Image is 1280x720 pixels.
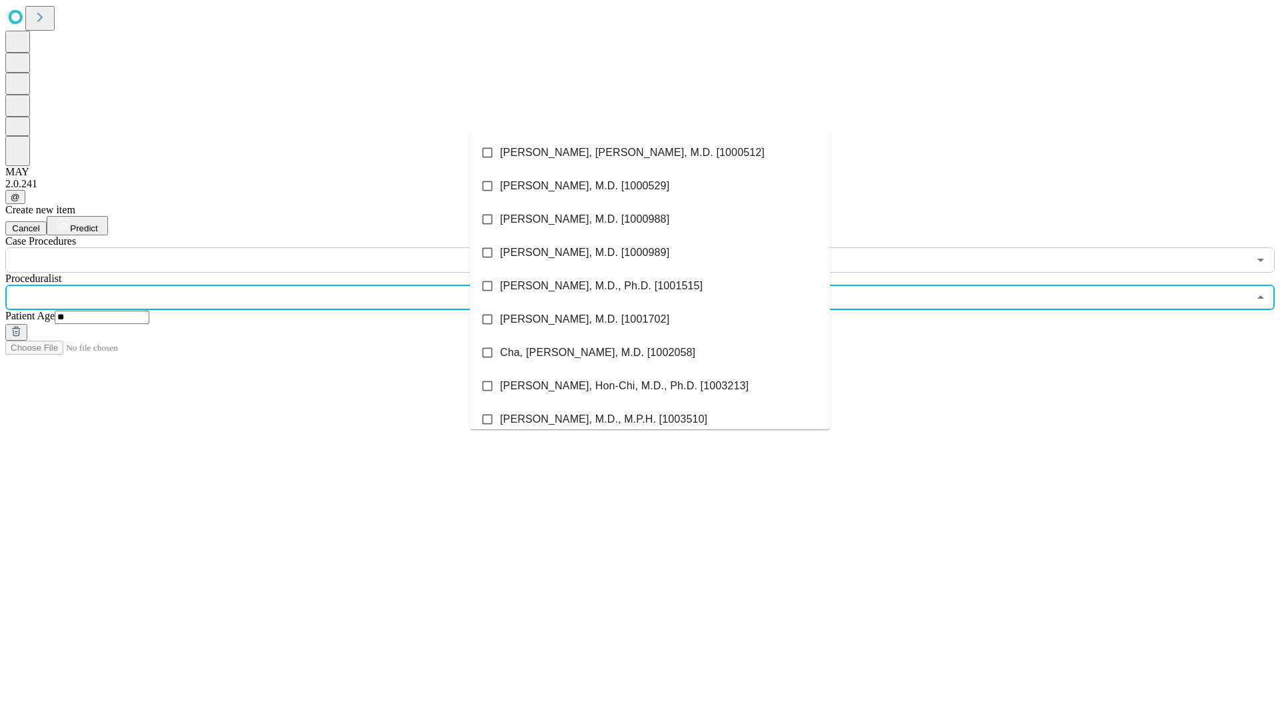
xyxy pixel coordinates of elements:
[11,192,20,202] span: @
[1251,288,1270,307] button: Close
[500,278,703,294] span: [PERSON_NAME], M.D., Ph.D. [1001515]
[500,245,669,261] span: [PERSON_NAME], M.D. [1000989]
[5,221,47,235] button: Cancel
[5,178,1275,190] div: 2.0.241
[5,190,25,204] button: @
[5,204,75,215] span: Create new item
[5,235,76,247] span: Scheduled Procedure
[70,223,97,233] span: Predict
[500,311,669,327] span: [PERSON_NAME], M.D. [1001702]
[5,273,61,284] span: Proceduralist
[500,145,765,161] span: [PERSON_NAME], [PERSON_NAME], M.D. [1000512]
[500,178,669,194] span: [PERSON_NAME], M.D. [1000529]
[500,411,707,427] span: [PERSON_NAME], M.D., M.P.H. [1003510]
[500,378,749,394] span: [PERSON_NAME], Hon-Chi, M.D., Ph.D. [1003213]
[5,310,55,321] span: Patient Age
[1251,251,1270,269] button: Open
[5,166,1275,178] div: MAY
[47,216,108,235] button: Predict
[500,211,669,227] span: [PERSON_NAME], M.D. [1000988]
[500,345,695,361] span: Cha, [PERSON_NAME], M.D. [1002058]
[12,223,40,233] span: Cancel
